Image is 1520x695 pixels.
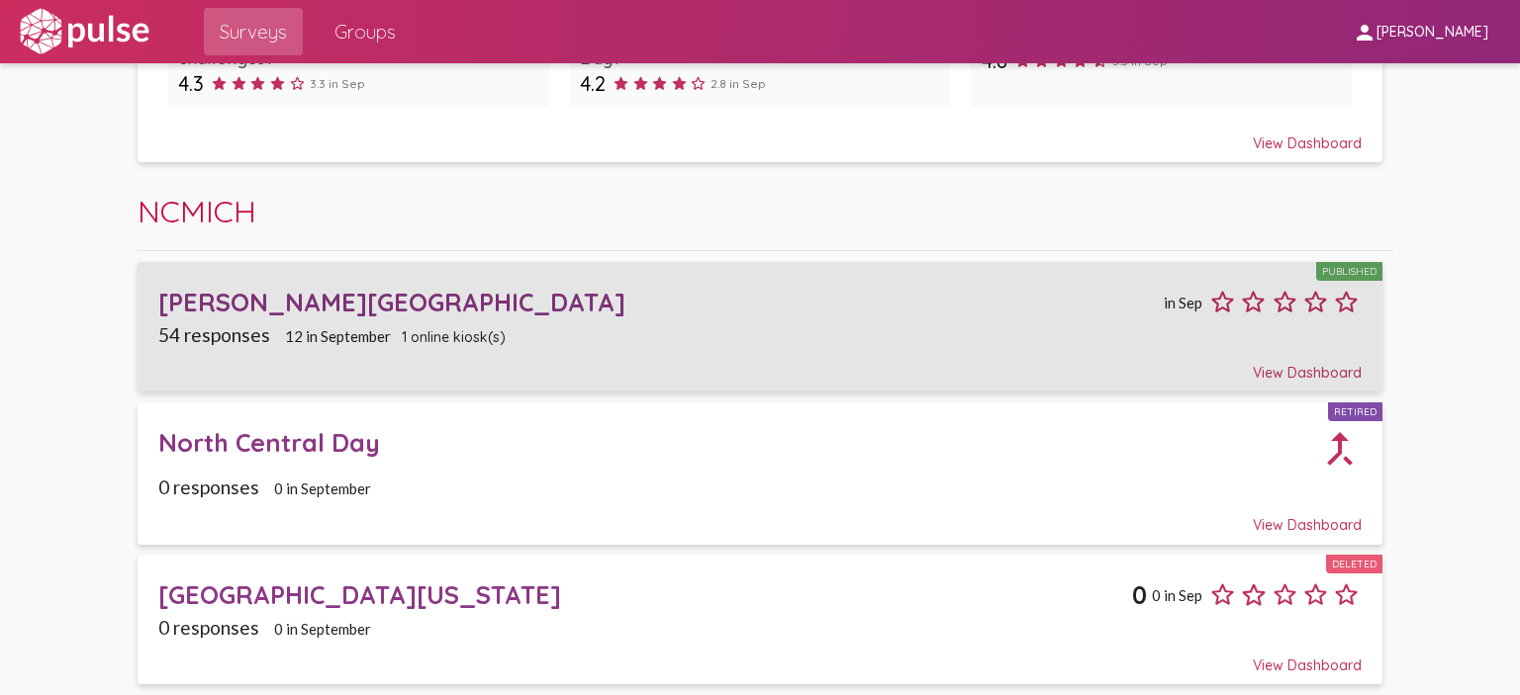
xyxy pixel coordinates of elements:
[1296,405,1383,492] mat-icon: call_merge
[1316,262,1382,281] div: Published
[310,76,365,91] span: 3.3 in Sep
[158,639,1363,674] div: View Dashboard
[580,71,606,96] span: 4.2
[1164,294,1202,311] span: in Sep
[158,498,1363,534] div: View Dashboard
[158,287,1159,317] div: [PERSON_NAME][GEOGRAPHIC_DATA]
[285,327,391,345] span: 12 in September
[334,14,396,49] span: Groups
[402,328,506,346] span: 1 online kiosk(s)
[138,555,1382,684] a: [GEOGRAPHIC_DATA][US_STATE]Deleted00 in Sep0 responses0 in SeptemberView Dashboard
[138,192,256,230] span: NCMICH
[178,71,204,96] span: 4.3
[274,620,371,638] span: 0 in September
[1337,13,1504,49] button: [PERSON_NAME]
[204,8,303,55] a: Surveys
[158,346,1363,382] div: View Dashboard
[1353,21,1377,44] mat-icon: person
[274,479,371,497] span: 0 in September
[138,262,1382,391] a: [PERSON_NAME][GEOGRAPHIC_DATA]Publishedin Sep54 responses12 in September1 online kiosk(s)View Das...
[158,616,259,639] span: 0 responses
[16,7,152,56] img: white-logo.svg
[158,476,259,498] span: 0 responses
[1377,24,1488,42] span: [PERSON_NAME]
[158,579,1132,610] div: [GEOGRAPHIC_DATA][US_STATE]
[319,8,412,55] a: Groups
[158,427,1319,458] div: North Central Day
[1326,555,1382,573] div: Deleted
[158,323,270,346] span: 54 responses
[158,117,1363,152] div: View Dashboard
[138,402,1382,545] a: North Central DayRetired0 responses0 in SeptemberView Dashboard
[1328,402,1382,421] div: Retired
[1132,579,1147,610] span: 0
[220,14,287,49] span: Surveys
[711,76,766,91] span: 2.8 in Sep
[1152,586,1202,604] span: 0 in Sep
